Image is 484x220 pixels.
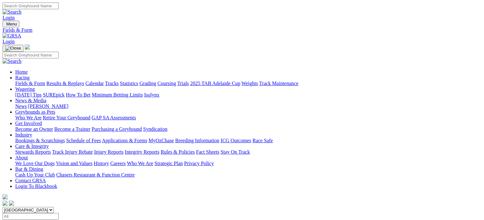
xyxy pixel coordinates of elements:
a: Calendar [85,81,104,86]
a: Industry [15,132,32,137]
a: Purchasing a Greyhound [92,126,142,132]
a: Stewards Reports [15,149,51,155]
a: Rules & Policies [161,149,195,155]
a: [PERSON_NAME] [28,103,68,109]
a: Weights [242,81,258,86]
div: Bar & Dining [15,172,481,178]
a: Schedule of Fees [66,138,101,143]
a: ICG Outcomes [221,138,251,143]
a: Trials [177,81,189,86]
a: 2025 TAB Adelaide Cup [190,81,240,86]
a: How To Bet [66,92,91,97]
input: Select date [3,213,59,220]
div: Greyhounds as Pets [15,115,481,121]
div: Wagering [15,92,481,98]
a: [DATE] Tips [15,92,42,97]
img: logo-grsa-white.png [3,194,8,199]
a: Get Involved [15,121,42,126]
a: GAP SA Assessments [92,115,136,120]
img: logo-grsa-white.png [25,44,30,50]
img: Search [3,9,22,15]
div: Get Involved [15,126,481,132]
input: Search [3,52,59,58]
a: Who We Are [15,115,42,120]
a: Fields & Form [3,27,481,33]
div: News & Media [15,103,481,109]
a: Contact GRSA [15,178,46,183]
a: Chasers Restaurant & Function Centre [56,172,135,177]
a: Coursing [157,81,176,86]
a: Racing [15,75,30,80]
a: Login [3,39,15,44]
a: Who We Are [127,161,153,166]
a: Vision and Values [56,161,92,166]
div: About [15,161,481,166]
a: Login To Blackbook [15,183,57,189]
div: Racing [15,81,481,86]
a: Bar & Dining [15,166,43,172]
img: Search [3,58,22,64]
a: Greyhounds as Pets [15,109,55,115]
a: Cash Up Your Club [15,172,55,177]
a: Statistics [120,81,138,86]
a: Care & Integrity [15,143,49,149]
a: About [15,155,28,160]
button: Toggle navigation [3,45,23,52]
a: Stay On Track [221,149,250,155]
button: Toggle navigation [3,21,19,27]
a: Tracks [105,81,119,86]
a: Track Injury Rebate [52,149,93,155]
a: SUREpick [43,92,64,97]
a: Fields & Form [15,81,45,86]
img: GRSA [3,33,21,39]
a: We Love Our Dogs [15,161,55,166]
a: Results & Replays [46,81,84,86]
a: Isolynx [144,92,159,97]
a: MyOzChase [149,138,174,143]
a: Become a Trainer [54,126,90,132]
a: Login [3,15,15,20]
a: Become an Owner [15,126,53,132]
a: Injury Reports [94,149,123,155]
span: Menu [6,22,17,26]
a: History [94,161,109,166]
a: Minimum Betting Limits [92,92,143,97]
a: Wagering [15,86,35,92]
a: Retire Your Greyhound [43,115,90,120]
div: Care & Integrity [15,149,481,155]
a: Breeding Information [175,138,219,143]
a: News [15,103,27,109]
a: Strategic Plan [155,161,183,166]
a: Track Maintenance [259,81,298,86]
a: Privacy Policy [184,161,214,166]
a: Applications & Forms [102,138,147,143]
img: twitter.svg [9,201,14,206]
img: Close [5,46,21,51]
a: Integrity Reports [125,149,159,155]
input: Search [3,3,59,9]
div: Industry [15,138,481,143]
img: facebook.svg [3,201,8,206]
a: Careers [110,161,126,166]
a: News & Media [15,98,46,103]
a: Grading [140,81,156,86]
a: Bookings & Scratchings [15,138,65,143]
a: Race Safe [252,138,273,143]
a: Syndication [143,126,167,132]
a: Home [15,69,28,75]
a: Fact Sheets [196,149,219,155]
